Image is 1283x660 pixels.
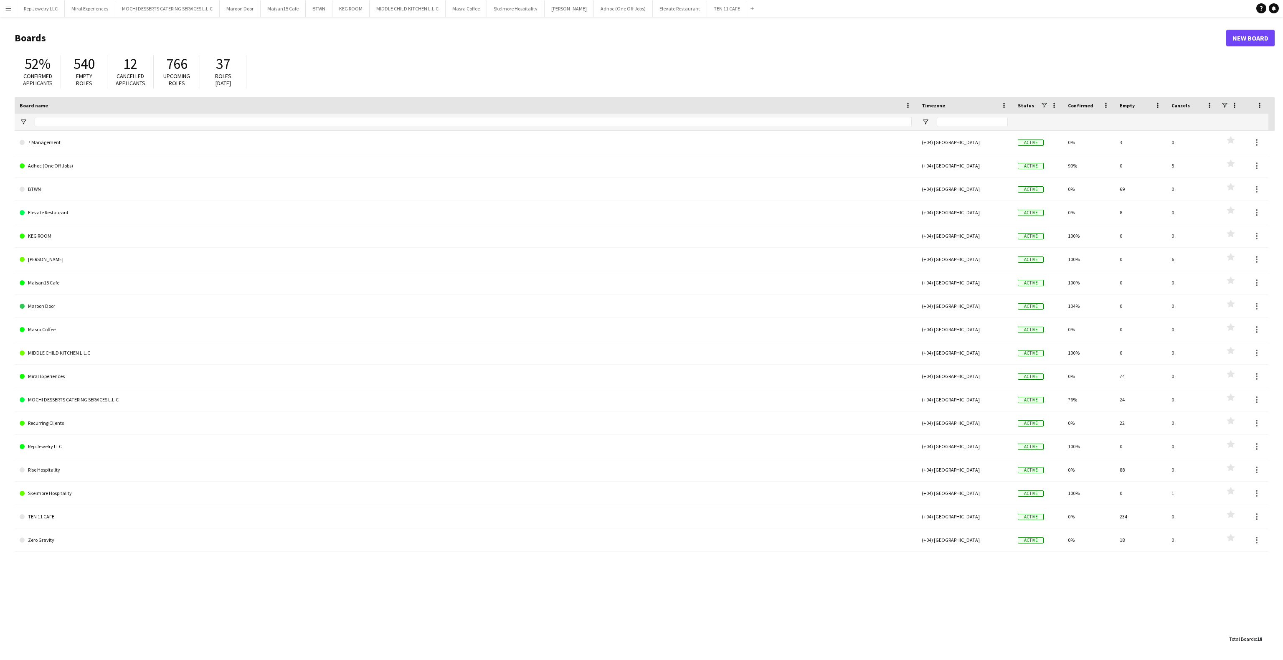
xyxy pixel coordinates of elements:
[1166,201,1218,224] div: 0
[1166,482,1218,505] div: 1
[1063,271,1115,294] div: 100%
[922,102,945,109] span: Timezone
[917,154,1013,177] div: (+04) [GEOGRAPHIC_DATA]
[1115,388,1166,411] div: 24
[937,117,1008,127] input: Timezone Filter Input
[1115,482,1166,505] div: 0
[917,341,1013,364] div: (+04) [GEOGRAPHIC_DATA]
[115,0,220,17] button: MOCHI DESSERTS CATERING SERVICES L.L.C
[1115,528,1166,551] div: 18
[917,131,1013,154] div: (+04) [GEOGRAPHIC_DATA]
[1018,490,1044,497] span: Active
[17,0,65,17] button: Rep Jewelry LLC
[1166,365,1218,388] div: 0
[1063,388,1115,411] div: 76%
[1115,201,1166,224] div: 8
[1018,186,1044,193] span: Active
[123,55,137,73] span: 12
[917,294,1013,317] div: (+04) [GEOGRAPHIC_DATA]
[1063,154,1115,177] div: 90%
[20,131,912,154] a: 7 Management
[1068,102,1093,109] span: Confirmed
[370,0,446,17] button: MIDDLE CHILD KITCHEN L.L.C
[1018,537,1044,543] span: Active
[917,528,1013,551] div: (+04) [GEOGRAPHIC_DATA]
[332,0,370,17] button: KEG ROOM
[1166,271,1218,294] div: 0
[20,341,912,365] a: MIDDLE CHILD KITCHEN L.L.C
[1063,131,1115,154] div: 0%
[20,271,912,294] a: Maisan15 Cafe
[545,0,594,17] button: [PERSON_NAME]
[1018,210,1044,216] span: Active
[1115,411,1166,434] div: 22
[1063,201,1115,224] div: 0%
[1018,373,1044,380] span: Active
[1018,102,1034,109] span: Status
[1063,365,1115,388] div: 0%
[163,72,190,87] span: Upcoming roles
[1120,102,1135,109] span: Empty
[1018,140,1044,146] span: Active
[707,0,747,17] button: TEN 11 CAFE
[20,318,912,341] a: Masra Coffee
[1166,435,1218,458] div: 0
[1063,341,1115,364] div: 100%
[1257,636,1262,642] span: 18
[1018,420,1044,426] span: Active
[917,365,1013,388] div: (+04) [GEOGRAPHIC_DATA]
[1166,528,1218,551] div: 0
[20,458,912,482] a: Rise Hospitality
[1115,341,1166,364] div: 0
[20,435,912,458] a: Rep Jewelry LLC
[1115,294,1166,317] div: 0
[1171,102,1190,109] span: Cancels
[1166,341,1218,364] div: 0
[1018,514,1044,520] span: Active
[116,72,145,87] span: Cancelled applicants
[25,55,51,73] span: 52%
[1115,154,1166,177] div: 0
[1018,233,1044,239] span: Active
[166,55,188,73] span: 766
[1018,444,1044,450] span: Active
[20,482,912,505] a: Skelmore Hospitality
[1166,388,1218,411] div: 0
[1115,365,1166,388] div: 74
[1166,154,1218,177] div: 5
[20,365,912,388] a: Miral Experiences
[1063,318,1115,341] div: 0%
[1115,271,1166,294] div: 0
[1018,303,1044,310] span: Active
[1166,248,1218,271] div: 6
[922,118,929,126] button: Open Filter Menu
[20,528,912,552] a: Zero Gravity
[917,178,1013,201] div: (+04) [GEOGRAPHIC_DATA]
[1166,411,1218,434] div: 0
[1063,224,1115,247] div: 100%
[1229,631,1262,647] div: :
[20,102,48,109] span: Board name
[653,0,707,17] button: Elevate Restaurant
[594,0,653,17] button: Adhoc (One Off Jobs)
[1018,280,1044,286] span: Active
[1226,30,1275,46] a: New Board
[1229,636,1256,642] span: Total Boards
[487,0,545,17] button: Skelmore Hospitality
[1063,294,1115,317] div: 104%
[917,411,1013,434] div: (+04) [GEOGRAPHIC_DATA]
[20,201,912,224] a: Elevate Restaurant
[1115,505,1166,528] div: 234
[20,388,912,411] a: MOCHI DESSERTS CATERING SERVICES L.L.C
[917,271,1013,294] div: (+04) [GEOGRAPHIC_DATA]
[1166,458,1218,481] div: 0
[917,458,1013,481] div: (+04) [GEOGRAPHIC_DATA]
[76,72,92,87] span: Empty roles
[74,55,95,73] span: 540
[1115,131,1166,154] div: 3
[1063,505,1115,528] div: 0%
[1063,435,1115,458] div: 100%
[1115,318,1166,341] div: 0
[20,294,912,318] a: Maroon Door
[20,505,912,528] a: TEN 11 CAFE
